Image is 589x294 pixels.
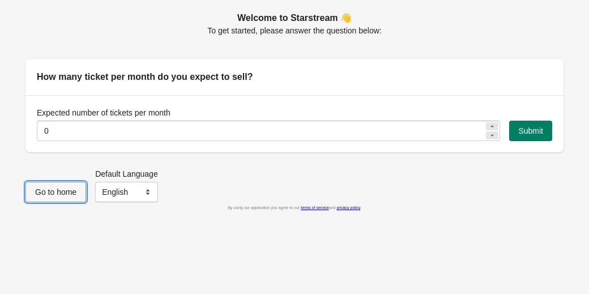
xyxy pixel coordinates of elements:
[518,126,543,135] span: Submit
[25,11,564,25] h2: Welcome to Starstream 👋
[301,206,328,210] a: terms of service
[25,182,86,202] button: Go to home
[25,11,564,36] div: To get started, please answer the question below:
[25,188,86,197] a: Go to home
[35,188,76,197] span: Go to home
[37,70,552,84] h2: How many ticket per month do you expect to sell?
[25,202,564,214] div: By using our application you agree to our and .
[509,121,552,141] button: Submit
[37,107,170,118] label: Expected number of tickets per month
[95,168,158,180] label: Default Language
[336,206,360,210] a: privacy policy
